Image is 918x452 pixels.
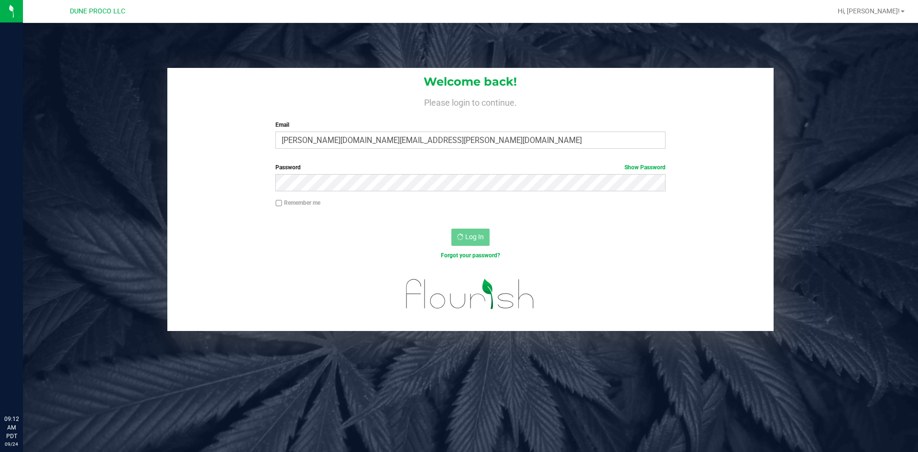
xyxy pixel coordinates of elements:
input: Remember me [275,200,282,207]
a: Show Password [624,164,666,171]
h1: Welcome back! [167,76,774,88]
span: Log In [465,233,484,241]
p: 09:12 AM PDT [4,415,19,441]
span: DUNE PROCO LLC [70,7,125,15]
span: Password [275,164,301,171]
h4: Please login to continue. [167,96,774,107]
button: Log In [451,229,490,246]
span: Hi, [PERSON_NAME]! [838,7,900,15]
label: Remember me [275,198,320,207]
a: Forgot your password? [441,252,500,259]
label: Email [275,121,665,129]
p: 09/24 [4,441,19,448]
img: flourish_logo.svg [394,270,546,319]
